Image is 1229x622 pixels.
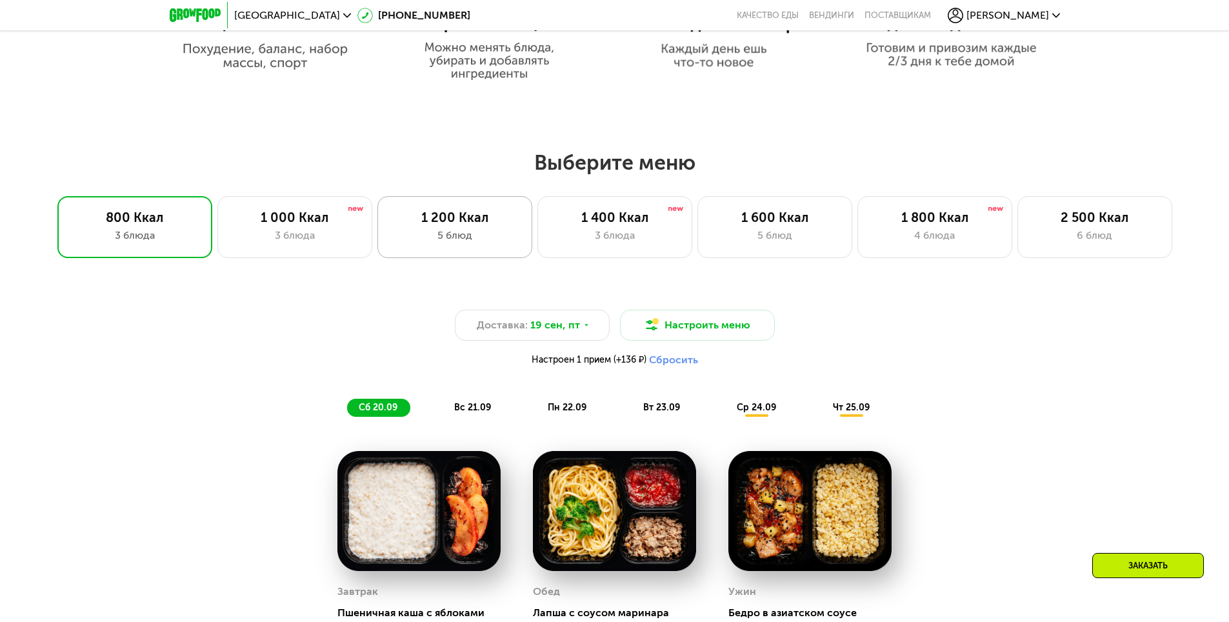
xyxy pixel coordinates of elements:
[231,228,359,243] div: 3 блюда
[966,10,1049,21] span: [PERSON_NAME]
[234,10,340,21] span: [GEOGRAPHIC_DATA]
[337,582,378,601] div: Завтрак
[533,607,706,619] div: Лапша с соусом маринара
[809,10,854,21] a: Вендинги
[728,582,756,601] div: Ужин
[728,607,902,619] div: Бедро в азиатском соусе
[1092,553,1204,578] div: Заказать
[231,210,359,225] div: 1 000 Ккал
[649,354,698,366] button: Сбросить
[737,10,799,21] a: Качество еды
[871,210,999,225] div: 1 800 Ккал
[833,402,870,413] span: чт 25.09
[737,402,776,413] span: ср 24.09
[41,150,1188,176] h2: Выберите меню
[71,210,199,225] div: 800 Ккал
[871,228,999,243] div: 4 блюда
[391,228,519,243] div: 5 блюд
[711,228,839,243] div: 5 блюд
[532,356,646,365] span: Настроен 1 прием (+136 ₽)
[1031,210,1159,225] div: 2 500 Ккал
[530,317,580,333] span: 19 сен, пт
[337,607,511,619] div: Пшеничная каша с яблоками
[359,402,397,413] span: сб 20.09
[454,402,491,413] span: вс 21.09
[643,402,680,413] span: вт 23.09
[711,210,839,225] div: 1 600 Ккал
[620,310,775,341] button: Настроить меню
[357,8,470,23] a: [PHONE_NUMBER]
[551,210,679,225] div: 1 400 Ккал
[391,210,519,225] div: 1 200 Ккал
[548,402,586,413] span: пн 22.09
[1031,228,1159,243] div: 6 блюд
[71,228,199,243] div: 3 блюда
[864,10,931,21] div: поставщикам
[477,317,528,333] span: Доставка:
[551,228,679,243] div: 3 блюда
[533,582,560,601] div: Обед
